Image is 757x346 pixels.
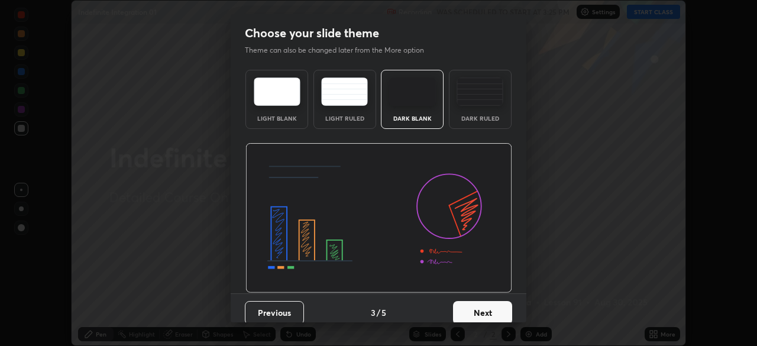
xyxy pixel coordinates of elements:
button: Next [453,301,512,325]
img: darkTheme.f0cc69e5.svg [389,77,436,106]
h4: 5 [381,306,386,319]
img: lightRuledTheme.5fabf969.svg [321,77,368,106]
h4: 3 [371,306,376,319]
p: Theme can also be changed later from the More option [245,45,436,56]
button: Previous [245,301,304,325]
img: darkRuledTheme.de295e13.svg [457,77,503,106]
div: Dark Ruled [457,115,504,121]
h2: Choose your slide theme [245,25,379,41]
img: lightTheme.e5ed3b09.svg [254,77,300,106]
div: Light Ruled [321,115,368,121]
div: Dark Blank [389,115,436,121]
div: Light Blank [253,115,300,121]
h4: / [377,306,380,319]
img: darkThemeBanner.d06ce4a2.svg [245,143,512,293]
